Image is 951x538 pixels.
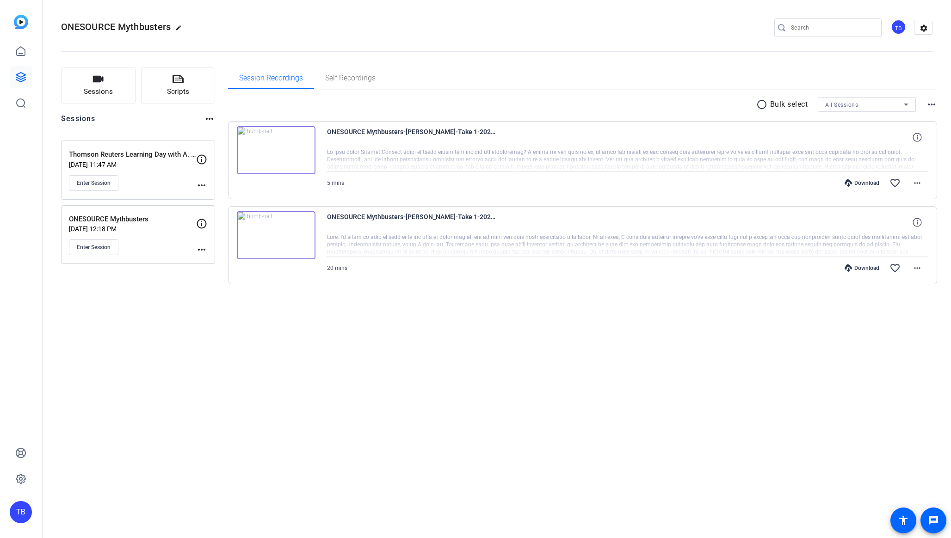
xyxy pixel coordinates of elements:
[325,74,376,82] span: Self Recordings
[889,263,901,274] mat-icon: favorite_border
[61,67,136,104] button: Sessions
[69,214,196,225] p: ONESOURCE Mythbusters
[239,74,303,82] span: Session Recordings
[204,113,215,124] mat-icon: more_horiz
[825,102,858,108] span: All Sessions
[891,19,907,36] ngx-avatar: Tim Bryant
[61,21,171,32] span: ONESOURCE Mythbusters
[77,179,111,187] span: Enter Session
[196,244,207,255] mat-icon: more_horiz
[69,225,196,232] p: [DATE] 12:18 PM
[327,211,498,233] span: ONESOURCE Mythbusters-[PERSON_NAME]-Take 1-2025-07-18-12-39-48-678-0
[84,86,113,97] span: Sessions
[141,67,216,104] button: Scripts
[926,99,937,110] mat-icon: more_horiz
[69,175,118,191] button: Enter Session
[891,19,906,35] div: TB
[898,515,909,526] mat-icon: accessibility
[69,149,196,160] p: Thomson Reuters Learning Day with A. Raman
[756,99,770,110] mat-icon: radio_button_unchecked
[14,15,28,29] img: blue-gradient.svg
[770,99,808,110] p: Bulk select
[912,177,923,189] mat-icon: more_horiz
[175,24,186,36] mat-icon: edit
[237,211,315,259] img: thumb-nail
[196,180,207,191] mat-icon: more_horiz
[10,501,32,523] div: TB
[912,263,923,274] mat-icon: more_horiz
[237,126,315,174] img: thumb-nail
[914,21,933,35] mat-icon: settings
[791,22,874,33] input: Search
[889,177,901,189] mat-icon: favorite_border
[69,161,196,168] p: [DATE] 11:47 AM
[840,264,884,272] div: Download
[327,180,344,186] span: 5 mins
[327,126,498,148] span: ONESOURCE Mythbusters-[PERSON_NAME]-Take 1-2025-07-18-13-38-52-908-0
[61,113,96,131] h2: Sessions
[167,86,189,97] span: Scripts
[69,239,118,255] button: Enter Session
[840,179,884,187] div: Download
[928,515,939,526] mat-icon: message
[327,265,347,271] span: 20 mins
[77,244,111,251] span: Enter Session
